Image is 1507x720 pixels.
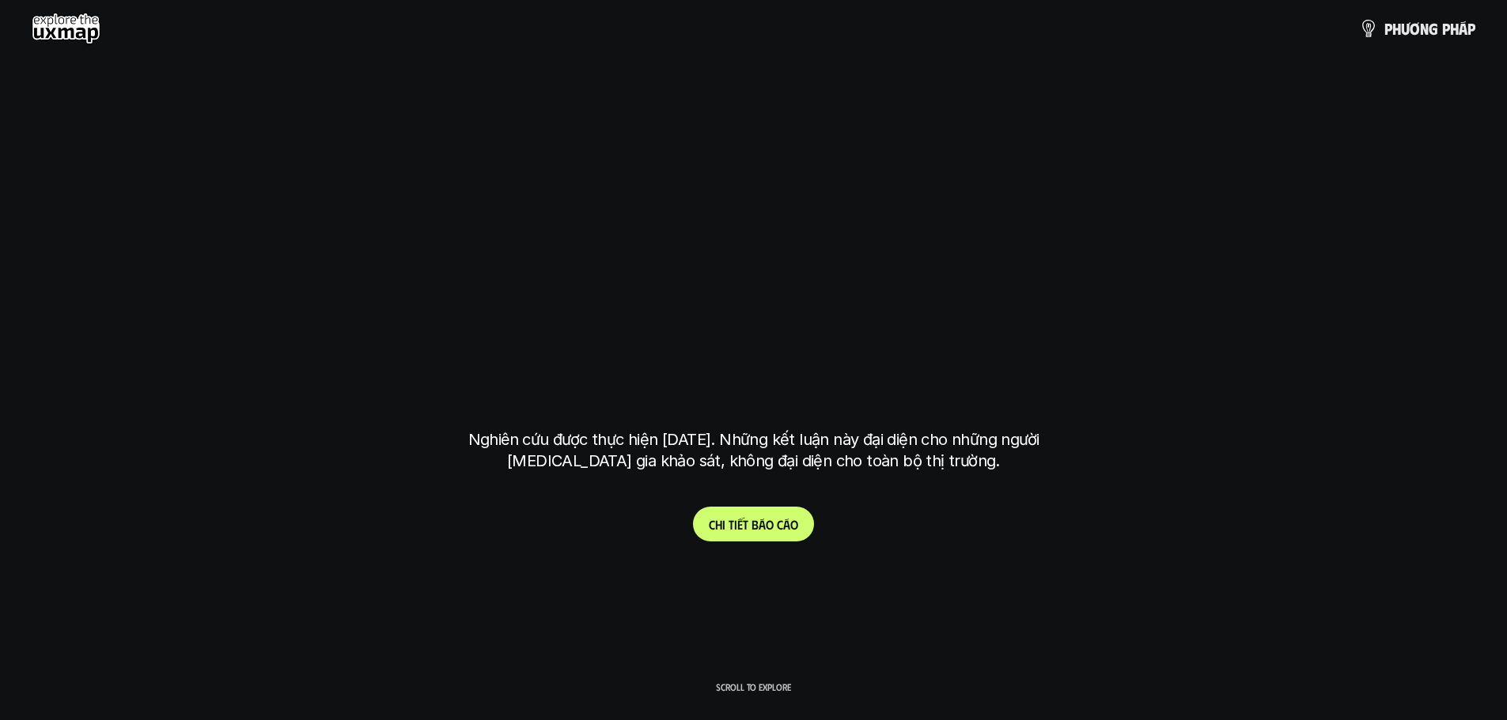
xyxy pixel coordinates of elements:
span: ư [1401,20,1410,37]
span: c [777,517,783,532]
span: n [1420,20,1429,37]
span: o [790,517,798,532]
a: phươngpháp [1359,13,1475,44]
span: á [1459,20,1467,37]
span: i [734,517,737,532]
span: á [759,517,766,532]
h6: Kết quả nghiên cứu [699,164,820,183]
span: ơ [1410,20,1420,37]
span: t [743,517,748,532]
span: ế [737,517,743,532]
span: i [722,517,725,532]
span: C [709,517,715,532]
span: b [752,517,759,532]
span: p [1442,20,1450,37]
p: Scroll to explore [716,681,791,692]
p: Nghiên cứu được thực hiện [DATE]. Những kết luận này đại diện cho những người [MEDICAL_DATA] gia ... [457,429,1051,472]
span: t [729,517,734,532]
span: á [783,517,790,532]
span: p [1467,20,1475,37]
span: h [1450,20,1459,37]
h1: phạm vi công việc của [465,203,1043,270]
span: p [1384,20,1392,37]
span: g [1429,20,1438,37]
span: h [1392,20,1401,37]
h1: tại [GEOGRAPHIC_DATA] [471,328,1036,394]
a: Chitiếtbáocáo [693,507,814,541]
span: h [715,517,722,532]
span: o [766,517,774,532]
